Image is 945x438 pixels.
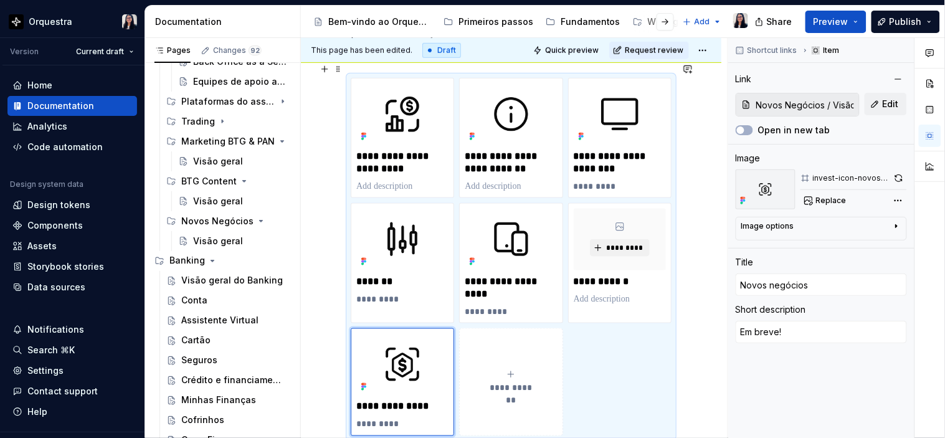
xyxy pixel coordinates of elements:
[679,13,726,31] button: Add
[161,311,295,331] a: Assistente Virtual
[736,73,752,85] div: Link
[181,115,215,128] div: Trading
[7,195,137,215] a: Design tokens
[10,179,83,189] div: Design system data
[169,255,205,267] div: Banking
[695,17,710,27] span: Add
[181,315,259,327] div: Assistente Virtual
[181,295,207,307] div: Conta
[7,96,137,116] a: Documentation
[27,344,75,356] div: Search ⌘K
[865,93,907,115] button: Edit
[161,92,295,112] div: Plataformas do assessor
[173,191,295,211] a: Visão geral
[7,340,137,360] button: Search ⌘K
[749,11,800,33] button: Share
[883,98,899,110] span: Edit
[7,257,137,277] a: Storybook stories
[736,152,761,164] div: Image
[161,391,295,411] a: Minhas Finanças
[193,155,243,168] div: Visão geral
[439,12,538,32] a: Primeiros passos
[736,256,754,269] div: Title
[7,277,137,297] a: Data sources
[161,371,295,391] a: Crédito e financiamento
[871,11,940,33] button: Publish
[2,8,142,35] button: OrquestraIsabela Braga
[541,12,625,32] a: Fundamentos
[732,42,803,59] button: Shortcut links
[155,16,295,28] div: Documentation
[173,72,295,92] a: Equipes de apoio aos canais
[181,175,237,188] div: BTG Content
[10,47,39,57] div: Version
[27,240,57,252] div: Assets
[27,100,94,112] div: Documentation
[181,394,256,407] div: Minhas Finanças
[308,9,677,34] div: Page tree
[161,351,295,371] a: Seguros
[70,43,140,60] button: Current draft
[7,381,137,401] button: Contact support
[161,411,295,431] a: Cofrinhos
[7,216,137,236] a: Components
[181,335,211,347] div: Cartão
[748,45,797,55] span: Shortcut links
[733,13,748,28] img: Isabela Braga
[813,173,889,183] div: invest-icon-novos neg
[465,83,557,145] img: 5f4dccec-dafa-43a1-8dcd-41b9d0caee87.png
[7,117,137,136] a: Analytics
[122,14,137,29] img: Isabela Braga
[193,75,288,88] div: Equipes de apoio aos canais
[7,320,137,340] button: Notifications
[181,355,217,367] div: Seguros
[308,12,436,32] a: Bem-vindo ao Orquestra!
[181,95,275,108] div: Plataformas do assessor
[27,141,103,153] div: Code automation
[609,42,689,59] button: Request review
[9,14,24,29] img: 2d16a307-6340-4442-b48d-ad77c5bc40e7.png
[27,260,104,273] div: Storybook stories
[173,151,295,171] a: Visão geral
[7,75,137,95] a: Home
[161,271,295,291] a: Visão geral do Banking
[161,131,295,151] div: Marketing BTG & PAN
[816,196,847,206] span: Replace
[249,45,262,55] span: 92
[890,16,922,28] span: Publish
[7,361,137,381] a: Settings
[161,211,295,231] div: Novos Negócios
[328,16,431,28] div: Bem-vindo ao Orquestra!
[181,374,284,387] div: Crédito e financiamento
[356,83,449,145] img: 75676fe8-9d2c-4ba9-a3c6-7971f448ef80.png
[767,16,792,28] span: Share
[625,45,683,55] span: Request review
[561,16,620,28] div: Fundamentos
[161,331,295,351] a: Cartão
[356,334,449,396] img: e062dea1-f3ce-4289-b48a-6ebcf1569424.png
[27,199,90,211] div: Design tokens
[161,171,295,191] div: BTG Content
[161,291,295,311] a: Conta
[27,364,64,377] div: Settings
[311,45,412,55] span: This page has been edited.
[181,414,224,427] div: Cofrinhos
[27,406,47,418] div: Help
[213,45,262,55] div: Changes
[529,42,604,59] button: Quick preview
[458,16,533,28] div: Primeiros passos
[805,11,867,33] button: Preview
[356,209,449,270] img: 2f591c1b-0e80-4014-af26-3b2d56947dad.png
[758,124,830,136] label: Open in new tab
[76,47,124,57] span: Current draft
[181,135,275,148] div: Marketing BTG & PAN
[7,402,137,422] button: Help
[800,192,852,209] button: Replace
[150,251,295,271] div: Banking
[628,12,684,32] a: Writing
[27,281,85,293] div: Data sources
[29,16,72,28] div: Orquestra
[27,323,84,336] div: Notifications
[7,236,137,256] a: Assets
[27,120,67,133] div: Analytics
